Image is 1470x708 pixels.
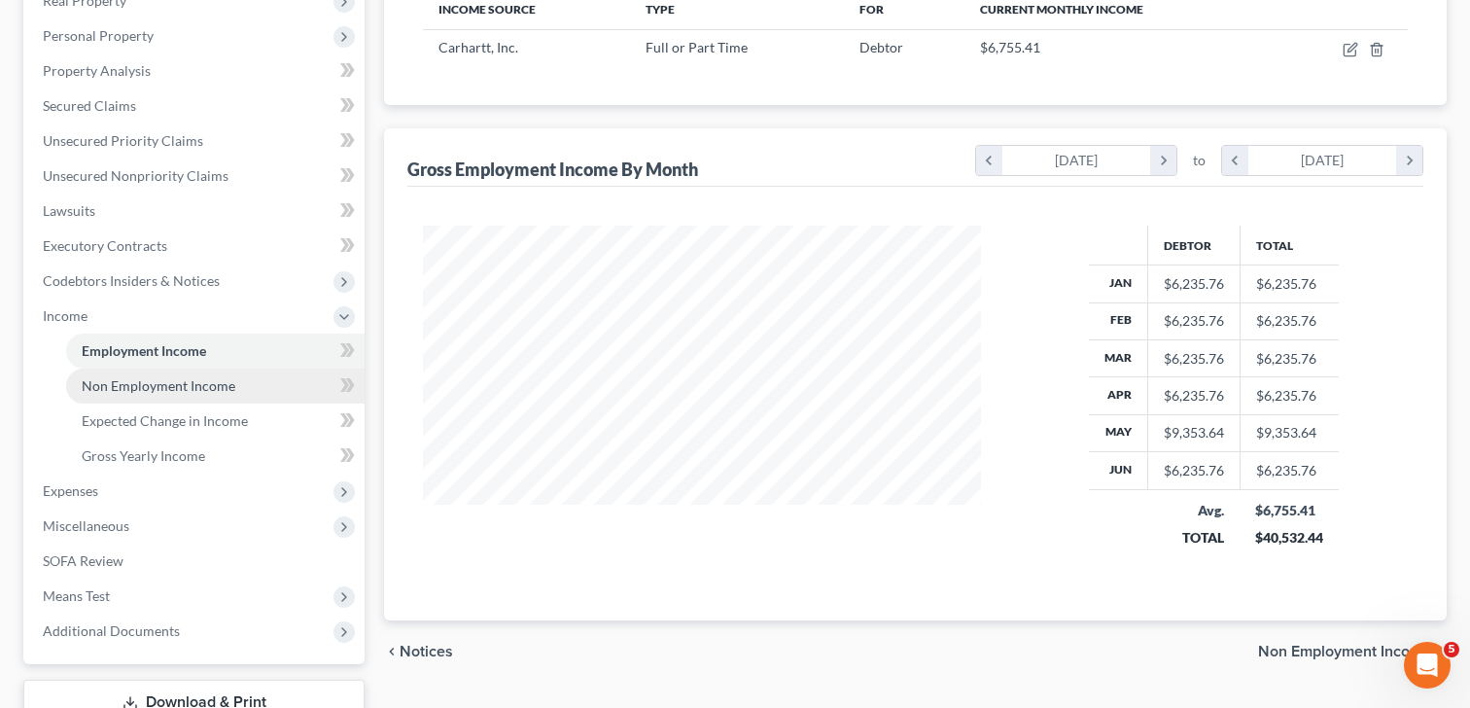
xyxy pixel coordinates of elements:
span: Unsecured Priority Claims [43,132,203,149]
div: $6,235.76 [1164,274,1224,294]
div: Avg. [1163,501,1224,520]
div: [DATE] [1248,146,1397,175]
span: Expenses [43,482,98,499]
span: Property Analysis [43,62,151,79]
span: Miscellaneous [43,517,129,534]
span: Additional Documents [43,622,180,639]
span: Means Test [43,587,110,604]
span: SOFA Review [43,552,123,569]
a: Gross Yearly Income [66,439,365,474]
div: $6,235.76 [1164,386,1224,406]
span: Gross Yearly Income [82,447,205,464]
a: Lawsuits [27,194,365,229]
td: $9,353.64 [1240,414,1339,451]
a: Employment Income [66,334,365,369]
iframe: Intercom live chat [1404,642,1451,689]
td: $6,235.76 [1240,339,1339,376]
i: chevron_right [1396,146,1422,175]
div: $6,755.41 [1255,501,1323,520]
span: Carhartt, Inc. [438,39,518,55]
button: Non Employment Income chevron_right [1258,644,1447,659]
span: Unsecured Nonpriority Claims [43,167,228,184]
span: Full or Part Time [646,39,748,55]
div: $9,353.64 [1164,423,1224,442]
span: Income [43,307,87,324]
span: Secured Claims [43,97,136,114]
span: to [1193,151,1206,170]
div: [DATE] [1002,146,1151,175]
i: chevron_left [1222,146,1248,175]
th: Feb [1089,302,1148,339]
span: 5 [1444,642,1459,657]
span: Personal Property [43,27,154,44]
th: Apr [1089,377,1148,414]
span: Non Employment Income [1258,644,1431,659]
span: Executory Contracts [43,237,167,254]
span: Debtor [859,39,903,55]
div: $6,235.76 [1164,461,1224,480]
th: May [1089,414,1148,451]
th: Debtor [1147,226,1240,265]
td: $6,235.76 [1240,377,1339,414]
div: $40,532.44 [1255,528,1323,548]
a: Executory Contracts [27,229,365,264]
i: chevron_right [1150,146,1176,175]
span: Expected Change in Income [82,412,248,429]
div: $6,235.76 [1164,349,1224,369]
a: Expected Change in Income [66,404,365,439]
i: chevron_left [384,644,400,659]
span: $6,755.41 [980,39,1040,55]
td: $6,235.76 [1240,265,1339,302]
span: Employment Income [82,342,206,359]
span: Notices [400,644,453,659]
span: Current Monthly Income [980,2,1143,17]
th: Mar [1089,339,1148,376]
button: chevron_left Notices [384,644,453,659]
th: Jun [1089,452,1148,489]
span: For [859,2,884,17]
span: Lawsuits [43,202,95,219]
div: $6,235.76 [1164,311,1224,331]
a: Unsecured Nonpriority Claims [27,159,365,194]
th: Jan [1089,265,1148,302]
a: Non Employment Income [66,369,365,404]
td: $6,235.76 [1240,452,1339,489]
a: Unsecured Priority Claims [27,124,365,159]
span: Type [646,2,675,17]
i: chevron_left [976,146,1002,175]
td: $6,235.76 [1240,302,1339,339]
a: SOFA Review [27,544,365,579]
a: Secured Claims [27,88,365,124]
span: Income Source [438,2,536,17]
a: Property Analysis [27,53,365,88]
span: Codebtors Insiders & Notices [43,272,220,289]
th: Total [1240,226,1339,265]
div: Gross Employment Income By Month [407,158,698,181]
div: TOTAL [1163,528,1224,548]
span: Non Employment Income [82,377,235,394]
